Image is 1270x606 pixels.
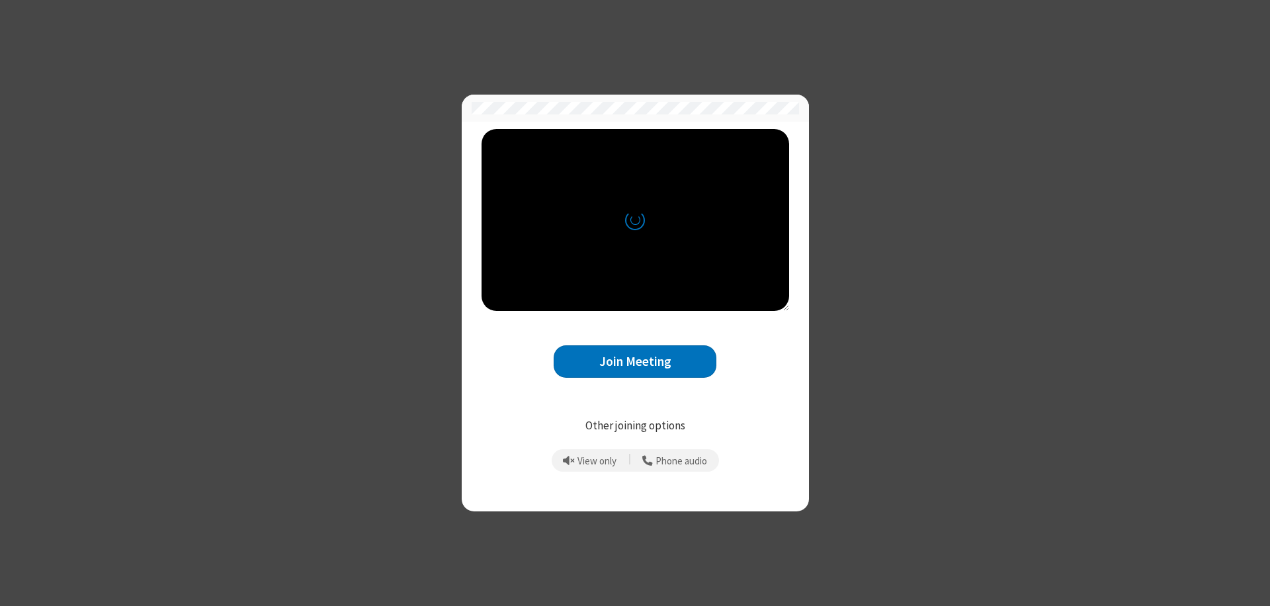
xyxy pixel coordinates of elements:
p: Other joining options [482,417,789,435]
button: Prevent echo when there is already an active mic and speaker in the room. [558,449,622,472]
span: Phone audio [656,456,707,467]
button: Join Meeting [554,345,716,378]
button: Use your phone for mic and speaker while you view the meeting on this device. [638,449,712,472]
span: | [628,451,631,470]
span: View only [577,456,616,467]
